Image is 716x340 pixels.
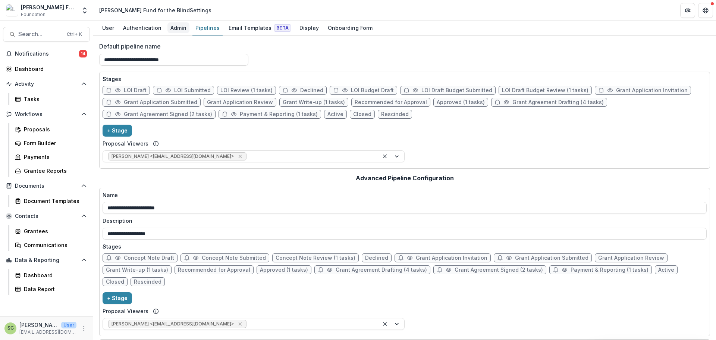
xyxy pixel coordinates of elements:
[260,267,308,273] span: Approved (1 tasks)
[12,225,90,237] a: Grantees
[421,87,492,94] span: LOI Draft Budget Submitted
[192,21,223,35] a: Pipelines
[515,255,588,261] span: Grant Application Submitted
[79,50,87,57] span: 14
[106,279,124,285] span: Closed
[3,180,90,192] button: Open Documents
[300,87,323,94] span: Declined
[380,319,389,328] div: Clear selected options
[12,165,90,177] a: Grantee Reports
[12,93,90,105] a: Tasks
[3,254,90,266] button: Open Data & Reporting
[124,255,174,261] span: Concept Note Draft
[416,255,487,261] span: Grant Application Invitation
[120,22,164,33] div: Authentication
[276,255,355,261] span: Concept Note Review (1 tasks)
[103,191,118,199] p: Name
[103,75,707,83] p: Stages
[12,123,90,135] a: Proposals
[12,239,90,251] a: Communications
[236,153,244,160] div: Remove Sandra Ching <sching@lavellefund.org>
[103,217,702,225] label: Description
[240,111,318,118] span: Payment & Reporting (1 tasks)
[15,51,79,57] span: Notifications
[24,167,84,175] div: Grantee Reports
[24,285,84,293] div: Data Report
[19,321,58,329] p: [PERSON_NAME]
[15,65,84,73] div: Dashboard
[192,22,223,33] div: Pipelines
[24,125,84,133] div: Proposals
[24,95,84,103] div: Tasks
[12,195,90,207] a: Document Templates
[24,197,84,205] div: Document Templates
[325,21,376,35] a: Onboarding Form
[616,87,688,94] span: Grant Application Invitation
[112,321,234,327] span: [PERSON_NAME] <[EMAIL_ADDRESS][DOMAIN_NAME]>
[24,241,84,249] div: Communications
[3,108,90,120] button: Open Workflows
[455,267,543,273] span: Grant Agreement Signed (2 tasks)
[124,111,212,118] span: Grant Agreement Signed (2 tasks)
[353,111,371,118] span: Closed
[355,99,427,106] span: Recommended for Approval
[274,24,291,32] span: Beta
[327,111,343,118] span: Active
[325,22,376,33] div: Onboarding Form
[296,22,322,33] div: Display
[381,111,409,118] span: Rescinded
[112,154,234,159] span: [PERSON_NAME] <[EMAIL_ADDRESS][DOMAIN_NAME]>
[12,283,90,295] a: Data Report
[336,267,427,273] span: Grant Agreement Drafting (4 tasks)
[598,255,664,261] span: Grant Application Review
[99,42,706,51] label: Default pipeline name
[680,3,695,18] button: Partners
[12,137,90,149] a: Form Builder
[220,87,273,94] span: LOI Review (1 tasks)
[283,99,345,106] span: Grant Write-up (1 tasks)
[65,30,84,38] div: Ctrl + K
[79,324,88,333] button: More
[21,3,76,11] div: [PERSON_NAME] Fund for the Blind
[3,27,90,42] button: Search...
[380,152,389,161] div: Clear selected options
[6,4,18,16] img: Lavelle Fund for the Blind
[351,87,394,94] span: LOI Budget Draft
[167,22,189,33] div: Admin
[24,139,84,147] div: Form Builder
[19,329,76,336] p: [EMAIL_ADDRESS][DOMAIN_NAME]
[99,22,117,33] div: User
[356,175,454,182] h2: Advanced Pipeline Configuration
[7,326,14,331] div: Sandra Ching
[99,6,211,14] div: [PERSON_NAME] Fund for the Blind Settings
[15,213,78,219] span: Contacts
[207,99,273,106] span: Grant Application Review
[103,140,148,147] label: Proposal Viewers
[15,111,78,118] span: Workflows
[15,257,78,263] span: Data & Reporting
[24,227,84,235] div: Grantees
[502,87,588,94] span: LOI Draft Budget Review (1 tasks)
[437,99,485,106] span: Approved (1 tasks)
[174,87,211,94] span: LOI Submitted
[124,99,197,106] span: Grant Application Submitted
[134,279,161,285] span: Rescinded
[18,31,62,38] span: Search...
[236,320,244,328] div: Remove Sandra Ching <sching@lavellefund.org>
[103,243,707,250] p: Stages
[571,267,649,273] span: Payment & Reporting (1 tasks)
[103,125,132,137] button: + Stage
[103,292,132,304] button: + Stage
[15,183,78,189] span: Documents
[96,5,214,16] nav: breadcrumb
[3,78,90,90] button: Open Activity
[202,255,266,261] span: Concept Note Submitted
[296,21,322,35] a: Display
[658,267,674,273] span: Active
[120,21,164,35] a: Authentication
[226,22,293,33] div: Email Templates
[15,81,78,87] span: Activity
[24,271,84,279] div: Dashboard
[103,307,148,315] label: Proposal Viewers
[698,3,713,18] button: Get Help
